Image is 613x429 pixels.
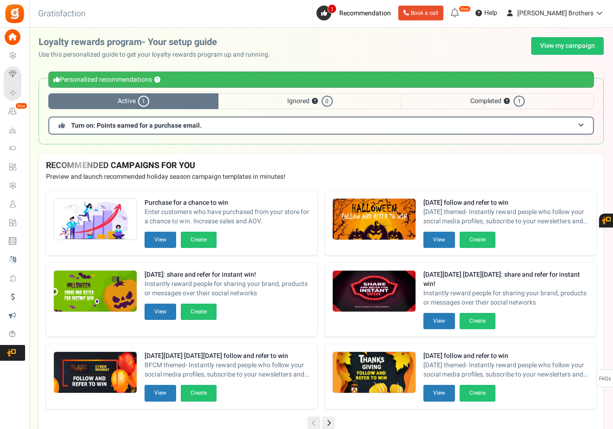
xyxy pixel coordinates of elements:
[46,172,596,182] p: Preview and launch recommended holiday season campaign templates in minutes!
[459,6,471,12] em: New
[472,6,501,20] a: Help
[145,361,310,379] span: BFCM themed- Instantly reward people who follow your social media profiles, subscribe to your new...
[333,352,415,394] img: Recommended Campaigns
[145,270,310,279] strong: [DATE]: share and refer for instant win!
[423,270,589,289] strong: [DATE][DATE] [DATE][DATE]: share and refer for instant win!
[423,289,589,307] span: Instantly reward people for sharing your brand, products or messages over their social networks
[460,313,495,329] button: Create
[339,8,391,18] span: Recommendation
[145,232,176,248] button: View
[54,199,137,240] img: Recommended Campaigns
[514,96,525,107] span: 1
[401,93,594,109] span: Completed
[460,232,495,248] button: Create
[482,8,497,18] span: Help
[333,199,415,240] img: Recommended Campaigns
[4,3,25,24] img: Gratisfaction
[517,8,593,18] span: [PERSON_NAME] Brothers
[423,351,589,361] strong: [DATE] follow and refer to win
[423,313,455,329] button: View
[46,161,596,170] h4: RECOMMENDED CAMPAIGNS FOR YOU
[15,103,27,109] em: New
[28,5,96,23] h3: Gratisfaction
[423,385,455,401] button: View
[333,271,415,312] img: Recommended Campaigns
[48,93,218,109] span: Active
[138,96,149,107] span: 1
[322,96,333,107] span: 0
[39,37,277,47] h2: Loyalty rewards program- Your setup guide
[39,50,277,59] p: Use this personalized guide to get your loyalty rewards program up and running.
[145,198,310,208] strong: Purchase for a chance to win
[316,6,395,20] a: 1 Recommendation
[48,71,594,88] div: Personalized recommendations
[145,385,176,401] button: View
[145,304,176,320] button: View
[145,351,310,361] strong: [DATE][DATE] [DATE][DATE] follow and refer to win
[599,370,611,388] span: FAQs
[71,121,202,130] span: Turn on: Points earned for a purchase email.
[218,93,402,109] span: Ignored
[423,232,455,248] button: View
[154,77,160,83] button: ?
[460,385,495,401] button: Create
[181,232,217,248] button: Create
[504,98,510,104] button: ?
[328,4,336,13] span: 1
[398,6,443,20] a: Book a call
[423,361,589,379] span: [DATE] themed- Instantly reward people who follow your social media profiles, subscribe to your n...
[145,279,310,298] span: Instantly reward people for sharing your brand, products or messages over their social networks
[423,198,589,208] strong: [DATE] follow and refer to win
[145,208,310,226] span: Enter customers who have purchased from your store for a chance to win. Increase sales and AOV.
[54,271,137,312] img: Recommended Campaigns
[181,304,217,320] button: Create
[181,385,217,401] button: Create
[423,208,589,226] span: [DATE] themed- Instantly reward people who follow your social media profiles, subscribe to your n...
[312,98,318,104] button: ?
[54,352,137,394] img: Recommended Campaigns
[4,104,25,119] a: New
[531,37,604,55] a: View my campaign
